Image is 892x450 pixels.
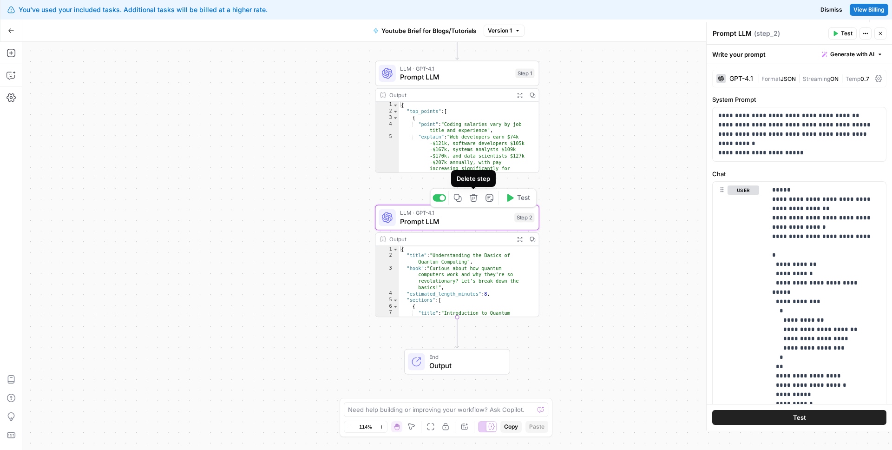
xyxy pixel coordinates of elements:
[367,23,482,38] button: Youtube Brief for Blogs/Tutorials
[400,72,511,82] span: Prompt LLM
[514,213,534,223] div: Step 2
[780,75,796,82] span: JSON
[712,169,886,179] label: Chat
[850,4,888,16] a: View Billing
[729,75,753,82] div: GPT-4.1
[375,349,539,375] div: EndOutput
[375,265,399,291] div: 3
[375,134,399,179] div: 5
[375,246,399,252] div: 1
[828,27,857,40] button: Test
[712,95,886,104] label: System Prompt
[456,29,459,60] g: Edge from start to step_1
[818,48,886,60] button: Generate with AI
[375,304,399,310] div: 6
[456,317,459,348] g: Edge from step_2 to end
[529,423,544,431] span: Paste
[375,310,399,322] div: 7
[375,115,399,121] div: 3
[400,209,510,217] span: LLM · GPT-4.1
[525,421,548,433] button: Paste
[393,115,399,121] span: Toggle code folding, rows 3 through 6
[375,297,399,304] div: 5
[484,25,525,37] button: Version 1
[793,413,806,422] span: Test
[761,75,780,82] span: Format
[504,423,518,431] span: Copy
[393,108,399,115] span: Toggle code folding, rows 2 through 31
[389,235,510,244] div: Output
[375,291,399,297] div: 4
[375,102,399,108] div: 1
[754,29,780,38] span: ( step_2 )
[841,29,853,38] span: Test
[375,108,399,115] div: 2
[707,45,892,64] div: Write your prompt
[375,252,399,265] div: 2
[757,73,761,83] span: |
[429,353,501,361] span: End
[375,60,539,173] div: LLM · GPT-4.1Prompt LLMStep 1Output{ "top_points":[ { "point":"Coding salaries vary by job title ...
[429,360,501,371] span: Output
[830,50,874,59] span: Generate with AI
[393,304,399,310] span: Toggle code folding, rows 6 through 11
[713,29,752,38] textarea: Prompt LLM
[400,64,511,73] span: LLM · GPT-4.1
[860,75,869,82] span: 0.7
[501,191,534,205] button: Test
[375,121,399,133] div: 4
[7,5,540,14] div: You've used your included tasks. Additional tasks will be billed at a higher rate.
[488,26,512,35] span: Version 1
[515,68,534,78] div: Step 1
[375,205,539,318] div: LLM · GPT-4.1Prompt LLMStep 2TestOutput{ "title":"Understanding the Basics of Quantum Computing",...
[389,91,510,99] div: Output
[393,102,399,108] span: Toggle code folding, rows 1 through 34
[830,75,839,82] span: ON
[400,216,510,226] span: Prompt LLM
[393,297,399,304] span: Toggle code folding, rows 5 through 36
[853,6,885,14] span: View Billing
[381,26,476,35] span: Youtube Brief for Blogs/Tutorials
[517,193,530,203] span: Test
[393,246,399,252] span: Toggle code folding, rows 1 through 54
[820,6,842,14] span: Dismiss
[359,423,372,430] span: 114%
[500,421,522,433] button: Copy
[846,75,860,82] span: Temp
[728,185,759,195] button: user
[712,410,886,425] button: Test
[713,182,759,444] div: user
[839,73,846,83] span: |
[457,174,490,183] div: Delete step
[796,73,803,83] span: |
[803,75,830,82] span: Streaming
[817,4,846,16] button: Dismiss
